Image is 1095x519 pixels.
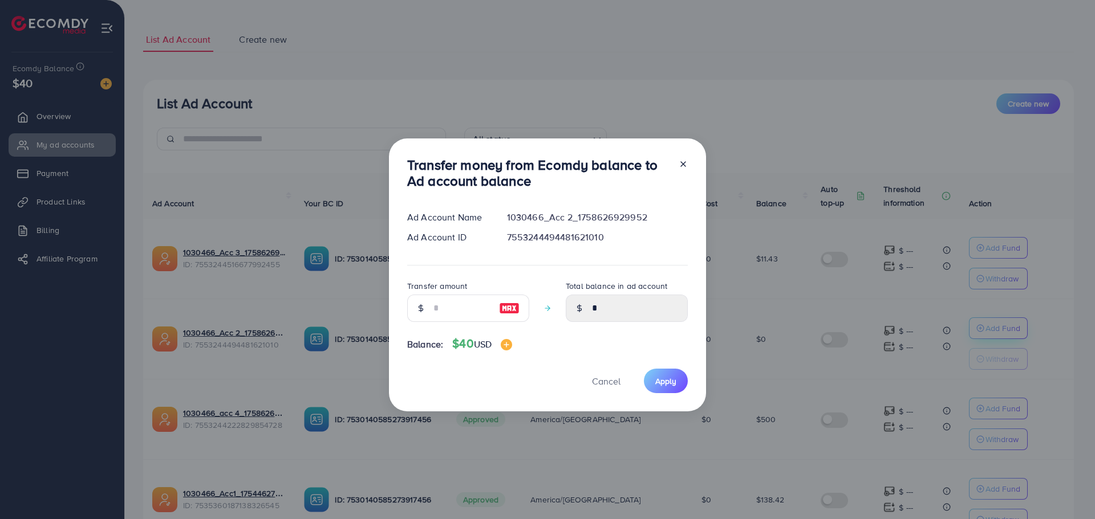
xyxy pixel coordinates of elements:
button: Cancel [578,369,635,393]
button: Apply [644,369,688,393]
iframe: Chat [1047,468,1086,510]
span: Apply [655,375,676,387]
label: Transfer amount [407,280,467,292]
div: Ad Account ID [398,231,498,244]
img: image [501,339,512,350]
span: USD [474,338,492,350]
h3: Transfer money from Ecomdy balance to Ad account balance [407,157,670,190]
div: 1030466_Acc 2_1758626929952 [498,211,697,224]
img: image [499,301,520,315]
span: Balance: [407,338,443,351]
div: Ad Account Name [398,211,498,224]
h4: $40 [452,337,512,351]
label: Total balance in ad account [566,280,667,292]
span: Cancel [592,375,620,387]
div: 7553244494481621010 [498,231,697,244]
